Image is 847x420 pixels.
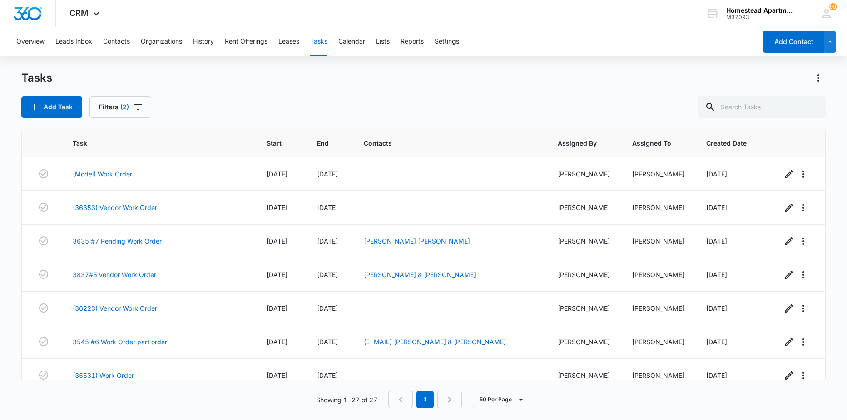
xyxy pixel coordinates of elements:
[73,138,232,148] span: Task
[706,371,727,379] span: [DATE]
[706,338,727,346] span: [DATE]
[706,170,727,178] span: [DATE]
[317,371,338,379] span: [DATE]
[267,138,282,148] span: Start
[364,271,476,278] a: [PERSON_NAME] & [PERSON_NAME]
[267,204,287,211] span: [DATE]
[73,203,157,212] a: (36353) Vendor Work Order
[317,237,338,245] span: [DATE]
[267,371,287,379] span: [DATE]
[435,27,459,56] button: Settings
[267,338,287,346] span: [DATE]
[310,27,327,56] button: Tasks
[317,304,338,312] span: [DATE]
[632,303,684,313] div: [PERSON_NAME]
[317,338,338,346] span: [DATE]
[558,169,610,179] div: [PERSON_NAME]
[558,236,610,246] div: [PERSON_NAME]
[388,391,462,408] nav: Pagination
[267,271,287,278] span: [DATE]
[632,169,684,179] div: [PERSON_NAME]
[16,27,45,56] button: Overview
[632,270,684,279] div: [PERSON_NAME]
[558,203,610,212] div: [PERSON_NAME]
[706,271,727,278] span: [DATE]
[21,71,52,85] h1: Tasks
[376,27,390,56] button: Lists
[829,3,837,10] div: notifications count
[558,270,610,279] div: [PERSON_NAME]
[558,371,610,380] div: [PERSON_NAME]
[632,138,671,148] span: Assigned To
[193,27,214,56] button: History
[69,8,89,18] span: CRM
[73,169,132,179] a: (Model) Work Order
[558,303,610,313] div: [PERSON_NAME]
[698,96,826,118] input: Search Tasks
[558,138,597,148] span: Assigned By
[73,236,162,246] a: 3635 #7 Pending Work Order
[632,337,684,347] div: [PERSON_NAME]
[267,237,287,245] span: [DATE]
[278,27,299,56] button: Leases
[558,337,610,347] div: [PERSON_NAME]
[829,3,837,10] span: 99
[401,27,424,56] button: Reports
[632,236,684,246] div: [PERSON_NAME]
[706,304,727,312] span: [DATE]
[317,204,338,211] span: [DATE]
[632,371,684,380] div: [PERSON_NAME]
[632,203,684,212] div: [PERSON_NAME]
[120,104,129,110] span: (2)
[73,371,134,380] a: (35531) Work Order
[267,170,287,178] span: [DATE]
[338,27,365,56] button: Calendar
[89,96,151,118] button: Filters(2)
[141,27,182,56] button: Organizations
[316,395,377,405] p: Showing 1-27 of 27
[317,138,329,148] span: End
[21,96,82,118] button: Add Task
[364,338,506,346] a: (E-MAIL) [PERSON_NAME] & [PERSON_NAME]
[55,27,92,56] button: Leads Inbox
[73,270,156,279] a: 3837#5 vendor Work Order
[811,71,826,85] button: Actions
[225,27,267,56] button: Rent Offerings
[473,391,531,408] button: 50 Per Page
[416,391,434,408] em: 1
[73,337,167,347] a: 3545 #6 Work Order part order
[706,237,727,245] span: [DATE]
[73,303,157,313] a: (36223) Vendor Work Order
[726,7,793,14] div: account name
[706,138,747,148] span: Created Date
[364,237,470,245] a: [PERSON_NAME] [PERSON_NAME]
[763,31,824,53] button: Add Contact
[726,14,793,20] div: account id
[317,170,338,178] span: [DATE]
[706,204,727,211] span: [DATE]
[267,304,287,312] span: [DATE]
[317,271,338,278] span: [DATE]
[364,138,523,148] span: Contacts
[103,27,130,56] button: Contacts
